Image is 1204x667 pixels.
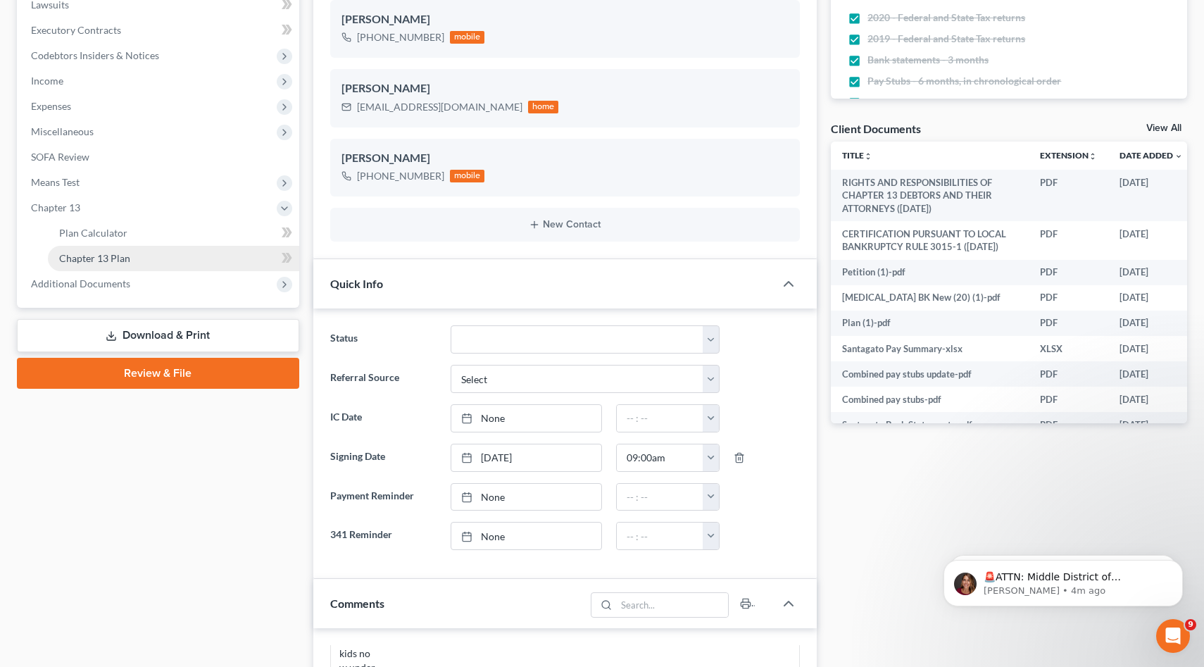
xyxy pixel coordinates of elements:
iframe: Intercom live chat [1156,619,1190,653]
div: mobile [450,31,485,44]
div: [PERSON_NAME] [341,80,789,97]
span: Additional Documents [31,278,130,289]
div: [PHONE_NUMBER] [357,30,444,44]
td: [DATE] [1108,412,1194,437]
input: -- : -- [617,523,703,549]
td: CERTIFICATION PURSUANT TO LOCAL BANKRUPTCY RULE 3015-1 ([DATE]) [831,221,1029,260]
td: Plan (1)-pdf [831,311,1029,336]
span: Drivers license [867,95,932,109]
td: [DATE] [1108,361,1194,387]
div: Client Documents [831,121,921,136]
a: Plan Calculator [48,220,299,246]
span: Quick Info [330,277,383,290]
input: Search... [617,593,729,617]
label: 341 Reminder [323,522,444,550]
span: Plan Calculator [59,227,127,239]
a: Extensionunfold_more [1040,150,1097,161]
input: -- : -- [617,484,703,511]
span: Means Test [31,176,80,188]
td: [MEDICAL_DATA] BK New (20) (1)-pdf [831,285,1029,311]
span: Comments [330,597,384,610]
span: 9 [1185,619,1196,630]
a: View All [1146,123,1181,133]
td: PDF [1029,311,1108,336]
span: Bank statements - 3 months [867,53,989,67]
button: New Contact [341,219,789,230]
td: PDF [1029,285,1108,311]
span: Miscellaneous [31,125,94,137]
a: Date Added expand_more [1120,150,1183,161]
td: [DATE] [1108,260,1194,285]
a: Executory Contracts [20,18,299,43]
input: -- : -- [617,405,703,432]
div: [PERSON_NAME] [341,11,789,28]
label: IC Date [323,404,444,432]
label: Signing Date [323,444,444,472]
a: Review & File [17,358,299,389]
i: unfold_more [1089,152,1097,161]
td: PDF [1029,260,1108,285]
i: unfold_more [864,152,872,161]
td: [DATE] [1108,311,1194,336]
a: None [451,523,601,549]
input: -- : -- [617,444,703,471]
a: Titleunfold_more [842,150,872,161]
a: None [451,484,601,511]
iframe: Intercom notifications message [922,530,1204,629]
td: PDF [1029,412,1108,437]
td: RIGHTS AND RESPONSIBILITIES OF CHAPTER 13 DEBTORS AND THEIR ATTORNEYS ([DATE]) [831,170,1029,221]
td: Santagato Bank Statements-pdf [831,412,1029,437]
div: home [528,101,559,113]
a: SOFA Review [20,144,299,170]
span: Codebtors Insiders & Notices [31,49,159,61]
span: Chapter 13 [31,201,80,213]
div: [PHONE_NUMBER] [357,169,444,183]
td: [DATE] [1108,221,1194,260]
td: PDF [1029,170,1108,221]
a: None [451,405,601,432]
span: SOFA Review [31,151,89,163]
a: Download & Print [17,319,299,352]
label: Status [323,325,444,354]
span: 2020 - Federal and State Tax returns [867,11,1025,25]
td: [DATE] [1108,170,1194,221]
td: [DATE] [1108,387,1194,412]
span: Chapter 13 Plan [59,252,130,264]
span: 2019 - Federal and State Tax returns [867,32,1025,46]
span: Expenses [31,100,71,112]
td: [DATE] [1108,336,1194,361]
span: Pay Stubs - 6 months, in chronological order [867,74,1061,88]
td: PDF [1029,221,1108,260]
td: PDF [1029,387,1108,412]
td: XLSX [1029,336,1108,361]
span: Executory Contracts [31,24,121,36]
td: [DATE] [1108,285,1194,311]
a: [DATE] [451,444,601,471]
td: Petition (1)-pdf [831,260,1029,285]
div: [EMAIL_ADDRESS][DOMAIN_NAME] [357,100,522,114]
i: expand_more [1174,152,1183,161]
td: Combined pay stubs update-pdf [831,361,1029,387]
td: PDF [1029,361,1108,387]
label: Referral Source [323,365,444,393]
a: Chapter 13 Plan [48,246,299,271]
span: Income [31,75,63,87]
div: [PERSON_NAME] [341,150,789,167]
td: Santagato Pay Summary-xlsx [831,336,1029,361]
label: Payment Reminder [323,483,444,511]
div: mobile [450,170,485,182]
td: Combined pay stubs-pdf [831,387,1029,412]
